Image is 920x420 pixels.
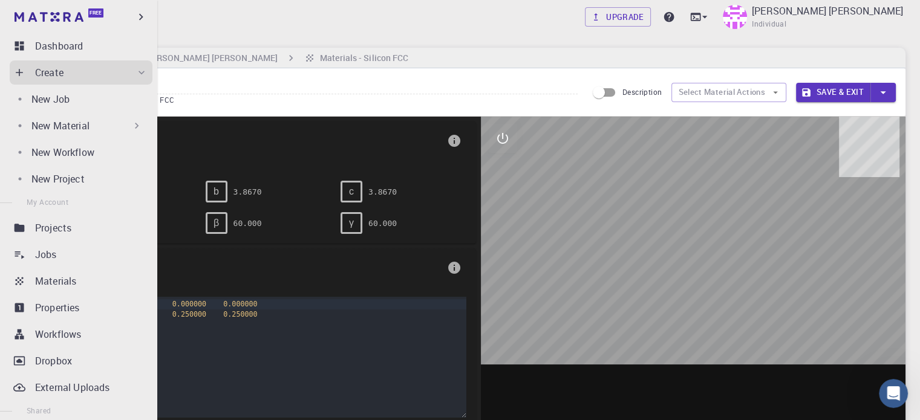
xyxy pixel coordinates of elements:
pre: 60.000 [233,213,262,234]
p: [PERSON_NAME] [PERSON_NAME] [752,4,903,18]
a: Dropbox [10,349,152,373]
nav: breadcrumb [60,51,411,65]
span: 0.250000 [172,310,206,318]
p: Projects [35,221,71,235]
button: Select Material Actions [671,83,786,102]
span: c [349,186,354,197]
a: New Project [10,167,148,191]
a: External Uploads [10,375,152,399]
p: New Project [31,172,85,186]
pre: 3.8670 [368,181,397,202]
span: Basis [70,258,442,277]
p: New Workflow [31,145,94,160]
a: New Workflow [10,140,148,164]
span: b [214,186,219,197]
img: logo [15,12,83,22]
span: FCC [70,150,442,161]
div: Create [10,60,152,85]
h6: [PERSON_NAME] [PERSON_NAME] [139,51,278,65]
p: New Material [31,118,90,133]
span: Individual [752,18,786,30]
p: Dropbox [35,354,72,368]
span: 0.250000 [223,310,257,318]
a: Dashboard [10,34,152,58]
p: Properties [35,300,80,315]
a: Materials [10,269,152,293]
span: Lattice [70,131,442,150]
p: Dashboard [35,39,83,53]
p: Create [35,65,64,80]
div: New Material [10,114,148,138]
span: Description [622,87,662,97]
span: β [214,218,219,228]
button: Save & Exit [796,83,870,102]
span: 0.000000 [223,300,257,308]
a: New Job [10,87,148,111]
pre: 3.8670 [233,181,262,202]
p: Materials [35,274,76,288]
a: Upgrade [585,7,651,27]
span: Suporte [24,8,67,19]
span: 0.000000 [172,300,206,308]
a: Projects [10,216,152,240]
p: External Uploads [35,380,109,395]
span: γ [349,218,354,228]
pre: 60.000 [368,213,397,234]
span: FCC [160,95,179,105]
p: Jobs [35,247,57,262]
a: Workflows [10,322,152,346]
p: New Job [31,92,70,106]
h6: Materials - Silicon FCC [315,51,408,65]
a: Jobs [10,242,152,267]
p: Workflows [35,327,81,341]
iframe: Intercom live chat [879,379,908,408]
img: Bárbara Marques Brum [723,5,747,29]
a: Properties [10,296,152,320]
span: My Account [27,197,68,207]
span: Shared [27,405,51,415]
button: info [442,256,466,280]
button: info [442,129,466,153]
